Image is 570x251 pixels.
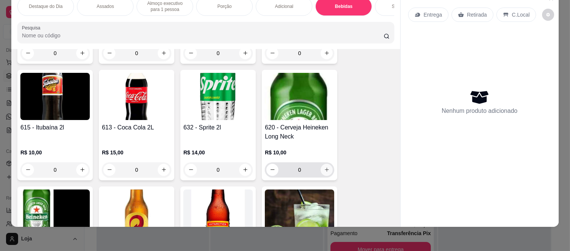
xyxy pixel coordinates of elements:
button: increase-product-quantity [239,47,251,59]
button: decrease-product-quantity [22,164,34,176]
p: Assados [97,3,114,9]
button: decrease-product-quantity [103,164,115,176]
button: increase-product-quantity [158,47,170,59]
img: product-image [183,189,253,237]
img: product-image [20,73,90,120]
p: Destaque do Dia [29,3,63,9]
p: R$ 10,00 [265,149,334,156]
button: decrease-product-quantity [185,164,197,176]
p: Almoço executivo para 1 pessoa [143,0,187,12]
p: R$ 15,00 [102,149,171,156]
p: Adicional [275,3,293,9]
button: decrease-product-quantity [266,47,278,59]
button: decrease-product-quantity [22,47,34,59]
button: increase-product-quantity [76,164,88,176]
p: C.Local [512,11,530,18]
h4: 615 - Itubaína 2l [20,123,90,132]
img: product-image [265,189,334,237]
img: product-image [102,189,171,237]
label: Pesquisa [22,25,43,31]
h4: 613 - Coca Cola 2L [102,123,171,132]
button: decrease-product-quantity [542,9,554,21]
button: decrease-product-quantity [266,164,278,176]
button: increase-product-quantity [321,47,333,59]
img: product-image [265,73,334,120]
button: increase-product-quantity [76,47,88,59]
p: Sobremesa [392,3,415,9]
p: Retirada [467,11,487,18]
p: Nenhum produto adicionado [442,106,518,115]
h4: 620 - Cerveja Heineken Long Neck [265,123,334,141]
button: increase-product-quantity [321,164,333,176]
h4: 632 - Sprite 2l [183,123,253,132]
button: increase-product-quantity [239,164,251,176]
img: product-image [183,73,253,120]
p: Porção [217,3,232,9]
img: product-image [20,189,90,237]
input: Pesquisa [22,32,384,39]
p: R$ 14,00 [183,149,253,156]
p: Bebidas [335,3,353,9]
button: decrease-product-quantity [185,47,197,59]
p: Entrega [424,11,442,18]
p: R$ 10,00 [20,149,90,156]
button: increase-product-quantity [158,164,170,176]
button: decrease-product-quantity [103,47,115,59]
img: product-image [102,73,171,120]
